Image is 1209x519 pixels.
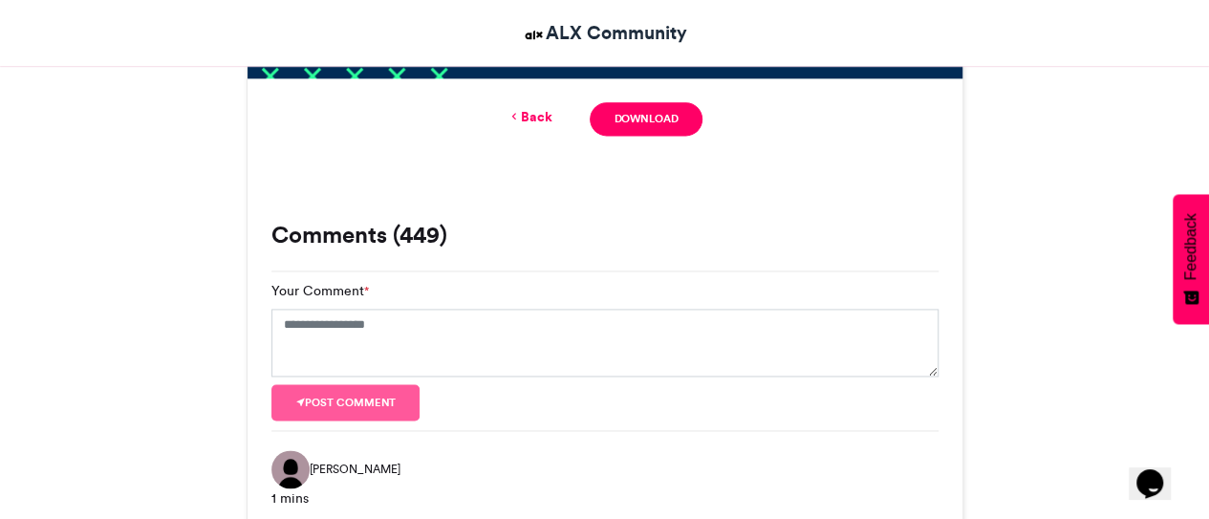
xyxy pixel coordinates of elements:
iframe: chat widget [1129,443,1190,500]
img: ALX Community [522,23,546,47]
button: Post comment [271,384,421,421]
h3: Comments (449) [271,224,939,247]
img: Ahmed [271,450,310,488]
span: Feedback [1182,213,1199,280]
a: Back [507,107,551,127]
span: [PERSON_NAME] [310,461,400,478]
label: Your Comment [271,281,369,301]
button: Feedback - Show survey [1173,194,1209,324]
div: 1 mins [271,488,939,508]
a: Download [590,102,702,136]
a: ALX Community [522,19,687,47]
